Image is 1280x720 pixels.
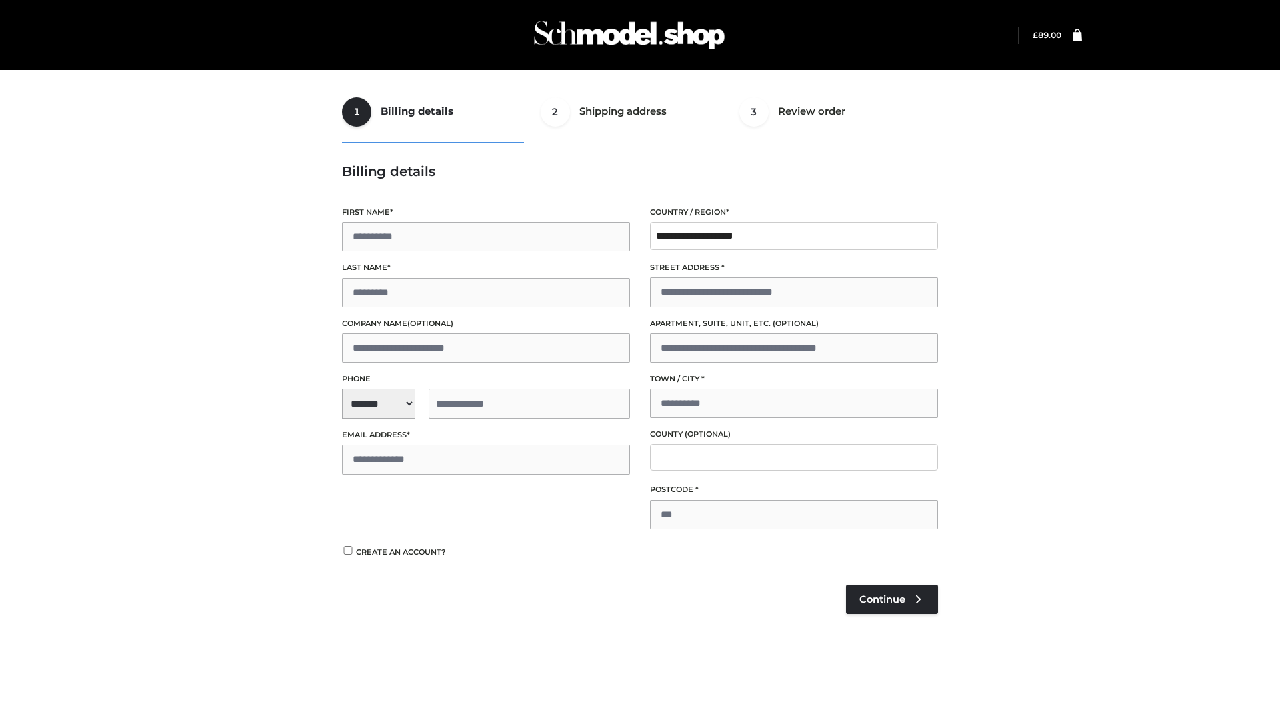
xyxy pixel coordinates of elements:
[846,585,938,614] a: Continue
[650,428,938,441] label: County
[650,317,938,330] label: Apartment, suite, unit, etc.
[650,483,938,496] label: Postcode
[342,546,354,555] input: Create an account?
[356,547,446,557] span: Create an account?
[342,163,938,179] h3: Billing details
[650,373,938,385] label: Town / City
[342,206,630,219] label: First name
[650,261,938,274] label: Street address
[342,317,630,330] label: Company name
[342,429,630,441] label: Email address
[650,206,938,219] label: Country / Region
[1033,30,1061,40] a: £89.00
[342,373,630,385] label: Phone
[1033,30,1061,40] bdi: 89.00
[407,319,453,328] span: (optional)
[685,429,731,439] span: (optional)
[1033,30,1038,40] span: £
[859,593,905,605] span: Continue
[773,319,819,328] span: (optional)
[529,9,729,61] img: Schmodel Admin 964
[342,261,630,274] label: Last name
